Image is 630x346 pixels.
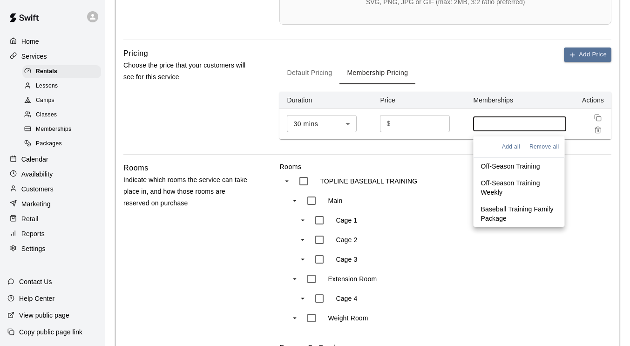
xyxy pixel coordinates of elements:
p: Reports [21,229,45,238]
span: Rentals [36,67,57,76]
a: Availability [7,167,97,181]
p: Cage 4 [336,294,357,303]
p: Copy public page link [19,327,82,337]
div: Memberships [22,123,101,136]
button: Remove price [592,124,604,136]
p: Home [21,37,39,46]
a: Reports [7,227,97,241]
div: Lessons [22,80,101,93]
a: Lessons [22,79,105,93]
p: Cage 1 [336,216,357,225]
p: Retail [21,214,39,224]
span: Classes [36,110,57,120]
p: $ [386,119,390,129]
p: Help Center [19,294,54,303]
p: Cage 3 [336,255,357,264]
p: TOPLINE BASEBALL TRAINING [320,176,417,186]
button: Add all [500,140,522,154]
p: Main [328,196,342,205]
p: Availability [21,170,53,179]
p: Customers [21,184,54,194]
a: Home [7,34,97,48]
button: Default Pricing [279,62,339,84]
a: Retail [7,212,97,226]
span: Camps [36,96,54,105]
a: Customers [7,182,97,196]
a: Calendar [7,152,97,166]
span: Lessons [36,81,58,91]
p: Marketing [21,199,51,209]
a: Camps [22,94,105,108]
p: Cage 2 [336,235,357,244]
button: Remove all [528,140,561,154]
button: Duplicate price [592,112,604,124]
p: Baseball Training Family Package [481,204,557,223]
label: Rooms [279,162,611,171]
a: Marketing [7,197,97,211]
p: Services [21,52,47,61]
ul: swift facility view [279,171,466,328]
button: Add Price [564,47,611,62]
div: Classes [22,109,101,122]
p: Weight Room [328,313,368,323]
a: Packages [22,137,105,151]
div: 30 mins [287,115,357,132]
div: Rentals [22,65,101,78]
div: Camps [22,94,101,107]
h6: Rooms [123,162,149,174]
a: Services [7,49,97,63]
span: Packages [36,139,62,149]
a: Memberships [22,122,105,137]
th: Memberships [466,92,574,109]
p: Choose the price that your customers will see for this service [123,60,250,83]
a: Classes [22,108,105,122]
p: Contact Us [19,277,52,286]
button: Membership Pricing [339,62,415,84]
p: Indicate which rooms the service can take place in, and how those rooms are reserved on purchase [123,174,250,210]
p: Settings [21,244,46,253]
a: Rentals [22,64,105,79]
th: Actions [574,92,611,109]
th: Price [373,92,466,109]
a: Settings [7,242,97,256]
h6: Pricing [123,47,148,60]
p: Off-Season Training [481,162,540,171]
p: Calendar [21,155,48,164]
p: Extension Room [328,274,377,284]
div: Packages [22,137,101,150]
p: View public page [19,311,69,320]
th: Duration [279,92,373,109]
span: Memberships [36,125,71,134]
p: Off-Season Training Weekly [481,178,557,197]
